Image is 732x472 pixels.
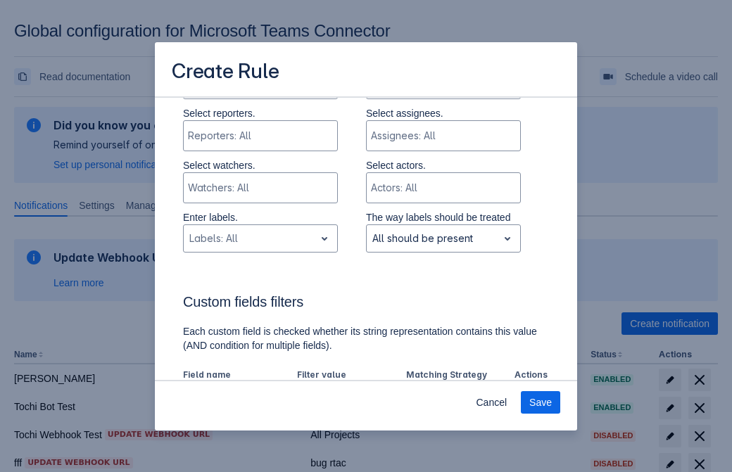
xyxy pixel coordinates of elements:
th: Field name [183,366,291,385]
span: open [316,230,333,247]
p: Each custom field is checked whether its string representation contains this value (AND condition... [183,324,549,352]
p: Select reporters. [183,106,338,120]
h3: Custom fields filters [183,293,549,316]
p: Select watchers. [183,158,338,172]
button: Save [521,391,560,414]
div: Scrollable content [155,96,577,381]
span: Cancel [476,391,507,414]
button: Cancel [467,391,515,414]
h3: Create Rule [172,59,279,87]
span: Save [529,391,552,414]
th: Actions [509,366,549,385]
p: Select assignees. [366,106,521,120]
p: Select actors. [366,158,521,172]
th: Filter value [291,366,400,385]
span: open [499,230,516,247]
p: The way labels should be treated [366,210,521,224]
p: Enter labels. [183,210,338,224]
th: Matching Strategy [400,366,510,385]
